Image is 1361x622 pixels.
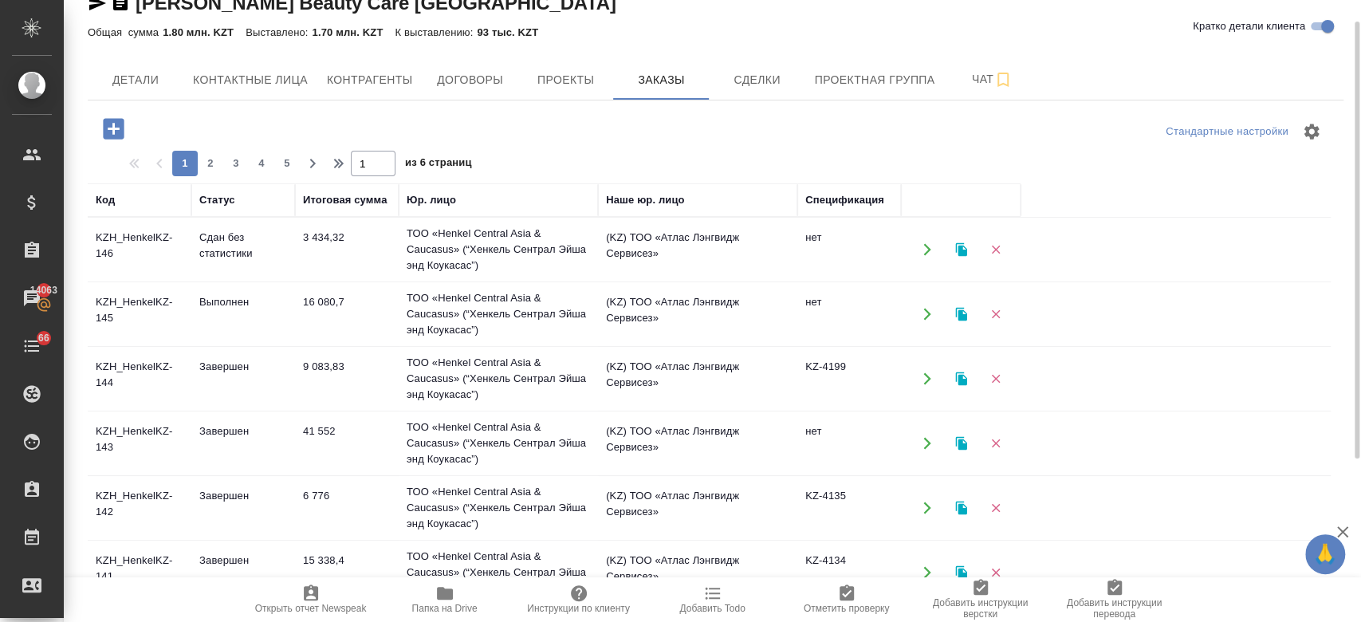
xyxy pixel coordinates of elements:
span: Инструкции по клиенту [527,603,630,614]
button: Добавить инструкции верстки [914,577,1048,622]
span: Добавить инструкции верстки [923,597,1038,620]
button: Клонировать [945,234,977,266]
span: Заказы [623,70,699,90]
td: KZH_HenkelKZ-141 [88,545,191,600]
td: KZ-4135 [797,480,901,536]
td: Завершен [191,480,295,536]
td: (KZ) ТОО «Атлас Лэнгвидж Сервисез» [598,351,797,407]
span: Сделки [718,70,795,90]
span: Настроить таблицу [1292,112,1331,151]
td: KZH_HenkelKZ-146 [88,222,191,278]
button: Отметить проверку [780,577,914,622]
td: KZH_HenkelKZ-142 [88,480,191,536]
button: Удалить [979,557,1012,589]
td: нет [797,415,901,471]
div: split button [1162,120,1292,144]
span: 4 [249,155,274,171]
span: Открыть отчет Newspeak [255,603,367,614]
div: Код [96,192,115,208]
p: Общая сумма [88,26,163,38]
span: Чат [954,69,1030,89]
td: 15 338,4 [295,545,399,600]
button: Удалить [979,234,1012,266]
div: Спецификация [805,192,884,208]
td: (KZ) ТОО «Атлас Лэнгвидж Сервисез» [598,415,797,471]
td: нет [797,222,901,278]
span: Кратко детали клиента [1193,18,1305,34]
td: KZ-4134 [797,545,901,600]
button: Инструкции по клиенту [512,577,646,622]
td: 9 083,83 [295,351,399,407]
button: Клонировать [945,492,977,525]
span: 3 [223,155,249,171]
button: Открыть [911,234,943,266]
td: Завершен [191,415,295,471]
button: Добавить инструкции перевода [1048,577,1182,622]
span: Добавить Todo [679,603,745,614]
a: 14063 [4,278,60,318]
td: 6 776 [295,480,399,536]
span: из 6 страниц [405,153,472,176]
button: Открыть [911,557,943,589]
td: Завершен [191,545,295,600]
button: Клонировать [945,298,977,331]
td: ТОО «Henkel Central Asia & Caucasus» (“Хенкель Сентрал Эйша энд Коукасас”) [399,476,598,540]
button: Добавить Todo [646,577,780,622]
div: Статус [199,192,235,208]
div: Юр. лицо [407,192,456,208]
td: (KZ) ТОО «Атлас Лэнгвидж Сервисез» [598,545,797,600]
span: Папка на Drive [412,603,478,614]
td: ТОО «Henkel Central Asia & Caucasus» (“Хенкель Сентрал Эйша энд Коукасас”) [399,411,598,475]
svg: Подписаться [993,70,1013,89]
td: ТОО «Henkel Central Asia & Caucasus» (“Хенкель Сентрал Эйша энд Коукасас”) [399,218,598,281]
td: (KZ) ТОО «Атлас Лэнгвидж Сервисез» [598,286,797,342]
span: Проекты [527,70,604,90]
button: Удалить [979,492,1012,525]
span: Контрагенты [327,70,413,90]
td: 41 552 [295,415,399,471]
td: нет [797,286,901,342]
td: Сдан без статистики [191,222,295,278]
td: KZH_HenkelKZ-145 [88,286,191,342]
button: 🙏 [1305,534,1345,574]
span: Договоры [431,70,508,90]
button: Удалить [979,427,1012,460]
span: Контактные лица [193,70,308,90]
span: 🙏 [1312,537,1339,571]
button: 3 [223,151,249,176]
button: Клонировать [945,427,977,460]
td: KZH_HenkelKZ-144 [88,351,191,407]
span: Детали [97,70,174,90]
td: 3 434,32 [295,222,399,278]
button: Папка на Drive [378,577,512,622]
td: Выполнен [191,286,295,342]
button: Открыть [911,492,943,525]
span: Добавить инструкции перевода [1057,597,1172,620]
td: KZ-4199 [797,351,901,407]
button: 4 [249,151,274,176]
span: 5 [274,155,300,171]
td: ТОО «Henkel Central Asia & Caucasus» (“Хенкель Сентрал Эйша энд Коукасас”) [399,541,598,604]
button: Открыть [911,298,943,331]
button: 2 [198,151,223,176]
td: ТОО «Henkel Central Asia & Caucasus» (“Хенкель Сентрал Эйша энд Коукасас”) [399,282,598,346]
td: KZH_HenkelKZ-143 [88,415,191,471]
span: 2 [198,155,223,171]
p: 1.80 млн. KZT [163,26,246,38]
span: 66 [29,330,59,346]
td: (KZ) ТОО «Атлас Лэнгвидж Сервисез» [598,222,797,278]
button: Добавить проект [92,112,136,145]
button: Удалить [979,363,1012,396]
button: Клонировать [945,363,977,396]
button: Открыть [911,427,943,460]
button: Клонировать [945,557,977,589]
button: Открыть отчет Newspeak [244,577,378,622]
span: Проектная группа [814,70,934,90]
button: 5 [274,151,300,176]
td: (KZ) ТОО «Атлас Лэнгвидж Сервисез» [598,480,797,536]
td: Завершен [191,351,295,407]
td: ТОО «Henkel Central Asia & Caucasus» (“Хенкель Сентрал Эйша энд Коукасас”) [399,347,598,411]
span: 14063 [21,282,67,298]
span: Отметить проверку [804,603,889,614]
a: 66 [4,326,60,366]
